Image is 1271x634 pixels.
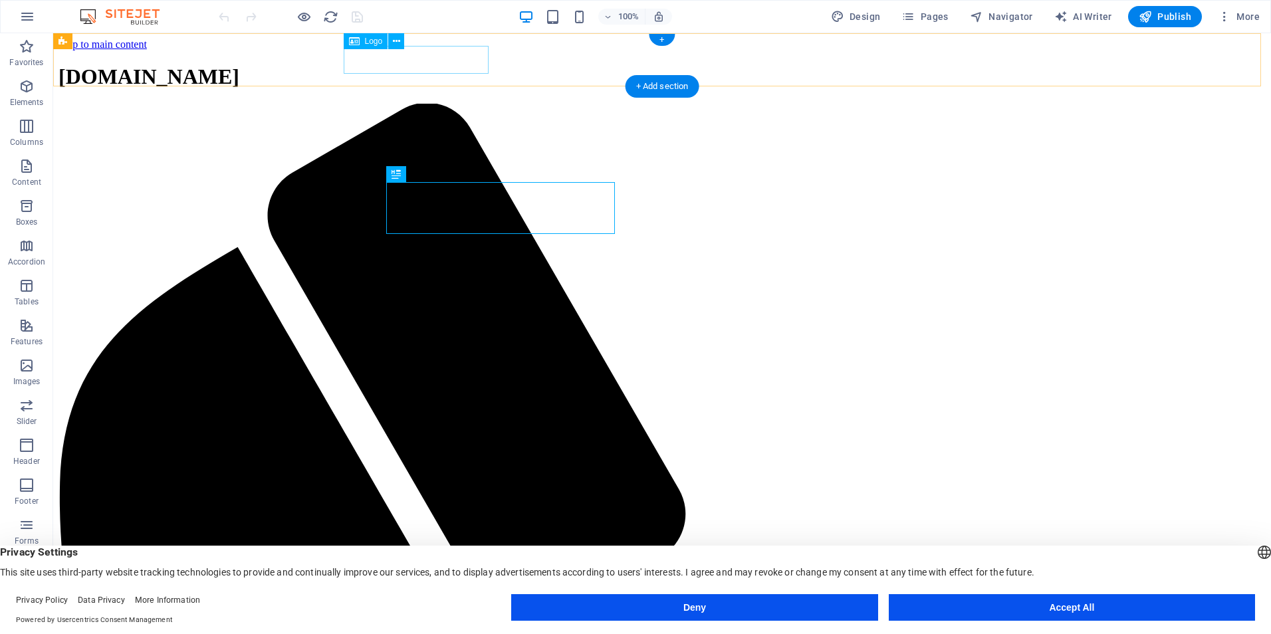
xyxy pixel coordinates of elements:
[965,6,1038,27] button: Navigator
[76,9,176,25] img: Editor Logo
[15,296,39,307] p: Tables
[13,376,41,387] p: Images
[1049,6,1117,27] button: AI Writer
[896,6,953,27] button: Pages
[598,9,645,25] button: 100%
[5,5,94,17] a: Skip to main content
[16,217,38,227] p: Boxes
[15,536,39,546] p: Forms
[626,75,699,98] div: + Add section
[649,34,675,46] div: +
[618,9,639,25] h6: 100%
[653,11,665,23] i: On resize automatically adjust zoom level to fit chosen device.
[15,496,39,506] p: Footer
[9,57,43,68] p: Favorites
[826,6,886,27] div: Design (Ctrl+Alt+Y)
[10,97,44,108] p: Elements
[8,257,45,267] p: Accordion
[970,10,1033,23] span: Navigator
[11,336,43,347] p: Features
[10,137,43,148] p: Columns
[1139,10,1191,23] span: Publish
[826,6,886,27] button: Design
[831,10,881,23] span: Design
[1213,6,1265,27] button: More
[323,9,338,25] i: Reload page
[901,10,948,23] span: Pages
[17,416,37,427] p: Slider
[1218,10,1260,23] span: More
[13,456,40,467] p: Header
[322,9,338,25] button: reload
[365,37,383,45] span: Logo
[1128,6,1202,27] button: Publish
[12,177,41,187] p: Content
[1054,10,1112,23] span: AI Writer
[296,9,312,25] button: Click here to leave preview mode and continue editing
